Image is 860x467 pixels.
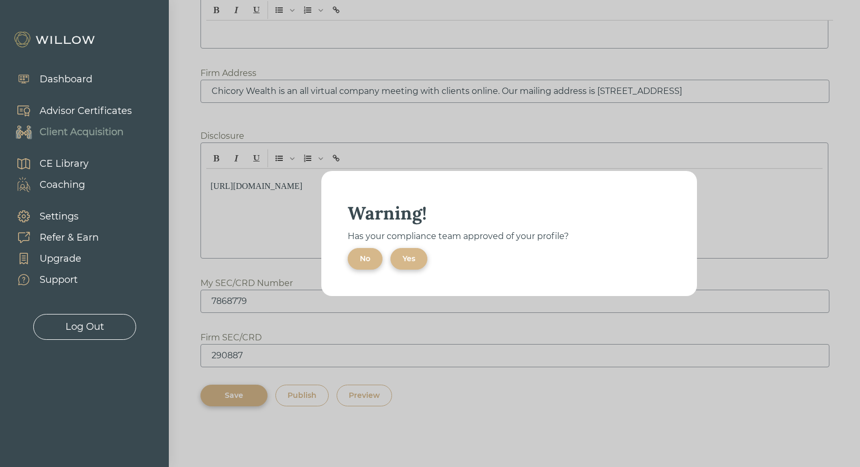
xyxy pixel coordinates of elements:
[5,174,89,195] a: Coaching
[40,178,85,192] div: Coaching
[403,253,415,264] div: Yes
[5,121,132,142] a: Client Acquisition
[5,227,99,248] a: Refer & Earn
[40,157,89,171] div: CE Library
[40,125,123,139] div: Client Acquisition
[348,230,671,243] div: Has your compliance team approved of your profile?
[5,206,99,227] a: Settings
[40,252,81,266] div: Upgrade
[5,153,89,174] a: CE Library
[40,104,132,118] div: Advisor Certificates
[5,69,92,90] a: Dashboard
[40,72,92,87] div: Dashboard
[348,248,383,270] button: No
[13,31,98,48] img: Willow
[5,100,132,121] a: Advisor Certificates
[40,273,78,287] div: Support
[360,253,370,264] div: No
[5,248,99,269] a: Upgrade
[65,320,104,334] div: Log Out
[40,231,99,245] div: Refer & Earn
[348,201,671,225] div: Warning!
[40,209,79,224] div: Settings
[390,248,427,270] button: Yes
